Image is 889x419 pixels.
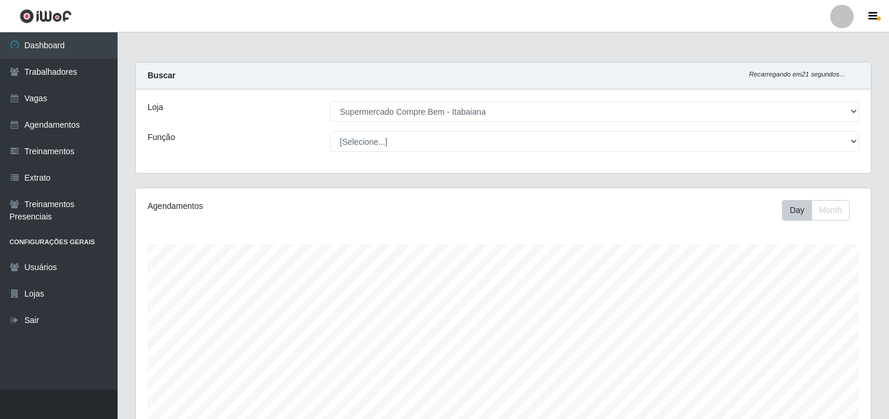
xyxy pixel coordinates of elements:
div: First group [782,200,850,221]
strong: Buscar [148,71,175,80]
label: Função [148,131,175,144]
div: Agendamentos [148,200,434,212]
i: Recarregando em 21 segundos... [749,71,845,78]
img: CoreUI Logo [19,9,72,24]
button: Day [782,200,812,221]
div: Toolbar with button groups [782,200,859,221]
label: Loja [148,101,163,114]
button: Month [811,200,850,221]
